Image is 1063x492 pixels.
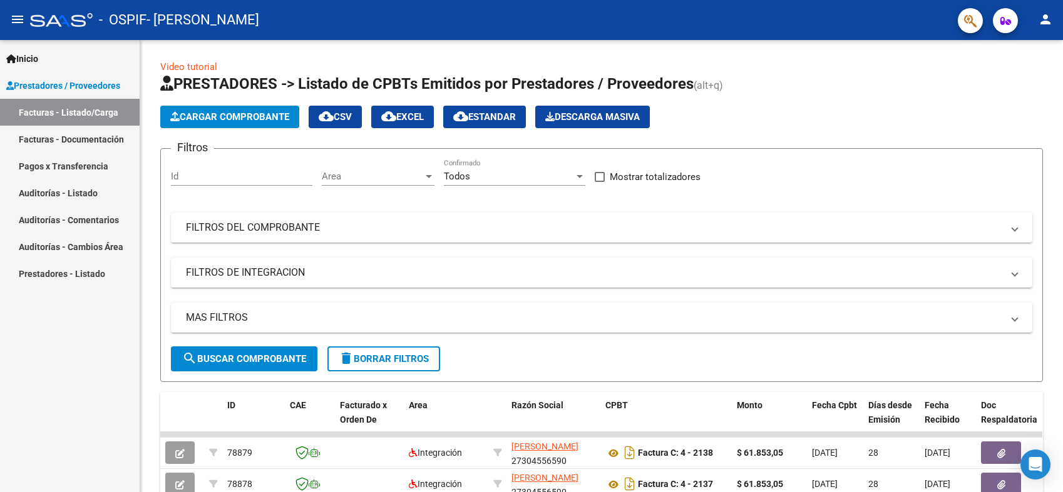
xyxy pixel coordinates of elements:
[170,111,289,123] span: Cargar Comprobante
[732,392,807,447] datatable-header-cell: Monto
[737,448,783,458] strong: $ 61.853,05
[6,52,38,66] span: Inicio
[6,79,120,93] span: Prestadores / Proveedores
[981,400,1037,424] span: Doc Respaldatoria
[227,400,235,410] span: ID
[340,400,387,424] span: Facturado x Orden De
[812,400,857,410] span: Fecha Cpbt
[160,106,299,128] button: Cargar Comprobante
[309,106,362,128] button: CSV
[610,169,701,184] span: Mostrar totalizadores
[160,75,694,93] span: PRESTADORES -> Listado de CPBTs Emitidos por Prestadores / Proveedores
[171,213,1032,243] mat-expansion-panel-header: FILTROS DEL COMPROBANTE
[409,400,428,410] span: Area
[182,353,306,364] span: Buscar Comprobante
[638,448,713,458] strong: Factura C: 4 - 2138
[339,351,354,366] mat-icon: delete
[10,12,25,27] mat-icon: menu
[622,443,638,463] i: Descargar documento
[737,400,763,410] span: Monto
[335,392,404,447] datatable-header-cell: Facturado x Orden De
[99,6,146,34] span: - OSPIF
[638,479,713,489] strong: Factura C: 4 - 2137
[868,400,912,424] span: Días desde Emisión
[171,303,1032,333] mat-expansion-panel-header: MAS FILTROS
[171,346,317,371] button: Buscar Comprobante
[319,109,334,124] mat-icon: cloud_download
[925,479,950,489] span: [DATE]
[511,400,563,410] span: Razón Social
[186,266,1002,279] mat-panel-title: FILTROS DE INTEGRACION
[227,448,252,458] span: 78879
[404,392,488,447] datatable-header-cell: Area
[186,221,1002,234] mat-panel-title: FILTROS DEL COMPROBANTE
[812,479,838,489] span: [DATE]
[925,400,960,424] span: Fecha Recibido
[976,392,1051,447] datatable-header-cell: Doc Respaldatoria
[227,479,252,489] span: 78878
[443,106,526,128] button: Estandar
[222,392,285,447] datatable-header-cell: ID
[511,441,578,451] span: [PERSON_NAME]
[409,448,462,458] span: Integración
[545,111,640,123] span: Descarga Masiva
[812,448,838,458] span: [DATE]
[339,353,429,364] span: Borrar Filtros
[925,448,950,458] span: [DATE]
[371,106,434,128] button: EXCEL
[511,473,578,483] span: [PERSON_NAME]
[327,346,440,371] button: Borrar Filtros
[171,258,1032,288] mat-expansion-panel-header: FILTROS DE INTEGRACION
[1020,449,1050,479] div: Open Intercom Messenger
[160,61,217,73] a: Video tutorial
[511,439,595,466] div: 27304556590
[285,392,335,447] datatable-header-cell: CAE
[319,111,352,123] span: CSV
[381,111,424,123] span: EXCEL
[453,111,516,123] span: Estandar
[322,171,423,182] span: Area
[444,171,470,182] span: Todos
[171,139,214,156] h3: Filtros
[146,6,259,34] span: - [PERSON_NAME]
[807,392,863,447] datatable-header-cell: Fecha Cpbt
[186,311,1002,324] mat-panel-title: MAS FILTROS
[1038,12,1053,27] mat-icon: person
[381,109,396,124] mat-icon: cloud_download
[737,479,783,489] strong: $ 61.853,05
[409,479,462,489] span: Integración
[453,109,468,124] mat-icon: cloud_download
[920,392,976,447] datatable-header-cell: Fecha Recibido
[863,392,920,447] datatable-header-cell: Días desde Emisión
[535,106,650,128] button: Descarga Masiva
[182,351,197,366] mat-icon: search
[694,79,723,91] span: (alt+q)
[506,392,600,447] datatable-header-cell: Razón Social
[605,400,628,410] span: CPBT
[868,448,878,458] span: 28
[600,392,732,447] datatable-header-cell: CPBT
[290,400,306,410] span: CAE
[868,479,878,489] span: 28
[535,106,650,128] app-download-masive: Descarga masiva de comprobantes (adjuntos)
